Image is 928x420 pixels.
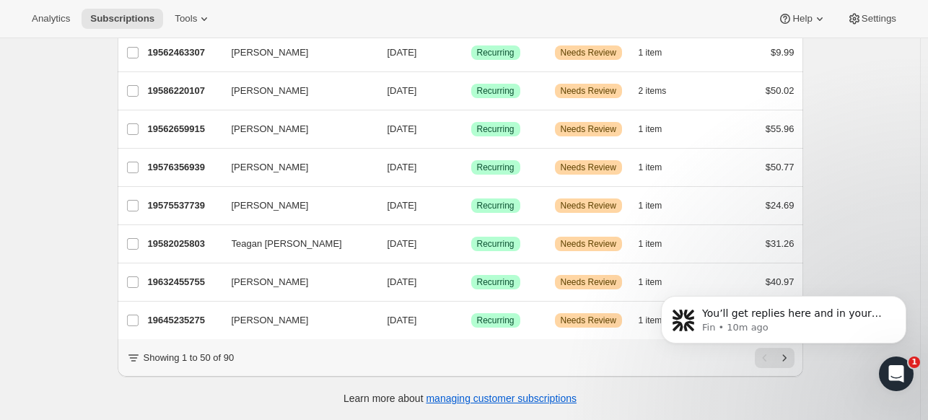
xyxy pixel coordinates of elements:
button: [PERSON_NAME] [223,79,367,102]
p: 19562659915 [148,122,220,136]
span: Needs Review [561,47,616,58]
button: 1 item [639,119,678,139]
span: $24.69 [766,200,795,211]
span: Recurring [477,200,515,211]
span: Needs Review [561,162,616,173]
p: 19632455755 [148,275,220,289]
span: Needs Review [561,276,616,288]
a: managing customer subscriptions [426,393,577,404]
span: Recurring [477,123,515,135]
span: [DATE] [388,85,417,96]
div: 19562659915[PERSON_NAME][DATE]SuccessRecurringWarningNeeds Review1 item$55.96 [148,119,795,139]
span: [DATE] [388,315,417,325]
span: Recurring [477,162,515,173]
button: 1 item [639,234,678,254]
span: [DATE] [388,123,417,134]
span: [PERSON_NAME] [232,45,309,60]
span: 1 item [639,238,662,250]
button: 1 item [639,310,678,331]
button: [PERSON_NAME] [223,194,367,217]
iframe: Intercom notifications message [639,266,928,381]
p: 19645235275 [148,313,220,328]
span: $31.26 [766,238,795,249]
span: [DATE] [388,47,417,58]
div: 19576356939[PERSON_NAME][DATE]SuccessRecurringWarningNeeds Review1 item$50.77 [148,157,795,178]
span: 2 items [639,85,667,97]
span: [PERSON_NAME] [232,275,309,289]
span: 1 item [639,200,662,211]
span: [PERSON_NAME] [232,122,309,136]
button: 1 item [639,43,678,63]
p: Learn more about [343,391,577,406]
button: [PERSON_NAME] [223,271,367,294]
span: $55.96 [766,123,795,134]
button: 1 item [639,272,678,292]
span: Needs Review [561,85,616,97]
button: 2 items [639,81,683,101]
span: 1 item [639,47,662,58]
button: [PERSON_NAME] [223,309,367,332]
span: Teagan [PERSON_NAME] [232,237,342,251]
span: 1 item [639,315,662,326]
span: Help [792,13,812,25]
span: [DATE] [388,238,417,249]
span: Recurring [477,276,515,288]
span: [DATE] [388,162,417,172]
button: Tools [166,9,220,29]
button: Subscriptions [82,9,163,29]
span: [DATE] [388,276,417,287]
button: 1 item [639,157,678,178]
span: 1 item [639,123,662,135]
p: 19562463307 [148,45,220,60]
span: $50.77 [766,162,795,172]
button: [PERSON_NAME] [223,118,367,141]
span: Needs Review [561,315,616,326]
div: 19582025803Teagan [PERSON_NAME][DATE]SuccessRecurringWarningNeeds Review1 item$31.26 [148,234,795,254]
span: Analytics [32,13,70,25]
button: [PERSON_NAME] [223,156,367,179]
div: 19575537739[PERSON_NAME][DATE]SuccessRecurringWarningNeeds Review1 item$24.69 [148,196,795,216]
span: Needs Review [561,200,616,211]
span: Subscriptions [90,13,154,25]
span: Needs Review [561,238,616,250]
span: [PERSON_NAME] [232,84,309,98]
iframe: Intercom live chat [879,356,914,391]
span: 1 [909,356,920,368]
span: Recurring [477,238,515,250]
span: [PERSON_NAME] [232,198,309,213]
span: Needs Review [561,123,616,135]
button: [PERSON_NAME] [223,41,367,64]
span: $9.99 [771,47,795,58]
button: Help [769,9,835,29]
div: 19562463307[PERSON_NAME][DATE]SuccessRecurringWarningNeeds Review1 item$9.99 [148,43,795,63]
span: [PERSON_NAME] [232,313,309,328]
div: 19632455755[PERSON_NAME][DATE]SuccessRecurringWarningNeeds Review1 item$40.97 [148,272,795,292]
p: Showing 1 to 50 of 90 [144,351,235,365]
span: Recurring [477,47,515,58]
span: Recurring [477,315,515,326]
button: 1 item [639,196,678,216]
span: Recurring [477,85,515,97]
span: 1 item [639,276,662,288]
span: [PERSON_NAME] [232,160,309,175]
button: Teagan [PERSON_NAME] [223,232,367,255]
span: $50.02 [766,85,795,96]
span: Settings [862,13,896,25]
p: 19576356939 [148,160,220,175]
button: Analytics [23,9,79,29]
p: 19586220107 [148,84,220,98]
div: 19645235275[PERSON_NAME][DATE]SuccessRecurringWarningNeeds Review1 item$23.18 [148,310,795,331]
div: 19586220107[PERSON_NAME][DATE]SuccessRecurringWarningNeeds Review2 items$50.02 [148,81,795,101]
span: 1 item [639,162,662,173]
span: Tools [175,13,197,25]
span: [DATE] [388,200,417,211]
p: 19582025803 [148,237,220,251]
button: Settings [839,9,905,29]
p: 19575537739 [148,198,220,213]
